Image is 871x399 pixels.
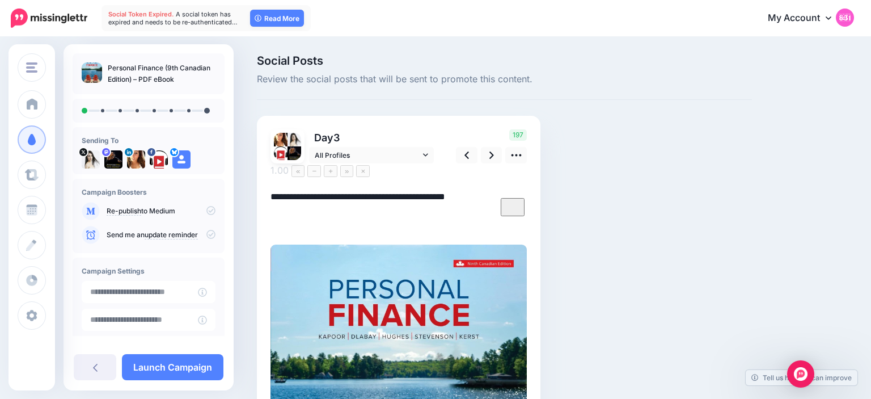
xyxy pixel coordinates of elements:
[108,10,174,18] span: Social Token Expired.
[82,136,215,145] h4: Sending To
[150,150,168,169] img: 307443043_482319977280263_5046162966333289374_n-bsa149661.png
[257,55,752,66] span: Social Posts
[274,133,287,146] img: 1537218439639-55706.png
[315,149,420,161] span: All Profiles
[309,129,435,146] p: Day
[333,132,340,144] span: 3
[82,267,215,275] h4: Campaign Settings
[270,190,527,233] textarea: To enrich screen reader interactions, please activate Accessibility in Grammarly extension settings
[509,129,527,141] span: 197
[108,10,238,26] span: A social token has expired and needs to be re-authenticated…
[82,62,102,83] img: 1bb5885e5e03facb95988d7cf6e18ecf_thumb.jpg
[746,370,857,385] a: Tell us how we can improve
[787,360,814,388] div: Open Intercom Messenger
[108,62,215,85] p: Personal Finance (9th Canadian Edition) – PDF eBook
[107,207,141,216] a: Re-publish
[274,146,287,160] img: 307443043_482319977280263_5046162966333289374_n-bsa149661.png
[107,206,215,216] p: to Medium
[26,62,37,73] img: menu.png
[104,150,122,169] img: 802740b3fb02512f-84599.jpg
[11,9,87,28] img: Missinglettr
[756,5,854,32] a: My Account
[257,72,752,87] span: Review the social posts that will be sent to promote this content.
[82,188,215,196] h4: Campaign Boosters
[82,150,100,169] img: tSvj_Osu-58146.jpg
[250,10,304,27] a: Read More
[127,150,145,169] img: 1537218439639-55706.png
[172,150,191,169] img: user_default_image.png
[145,230,198,240] a: update reminder
[107,230,215,240] p: Send me an
[287,146,301,160] img: 802740b3fb02512f-84599.jpg
[287,133,301,146] img: tSvj_Osu-58146.jpg
[309,147,434,163] a: All Profiles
